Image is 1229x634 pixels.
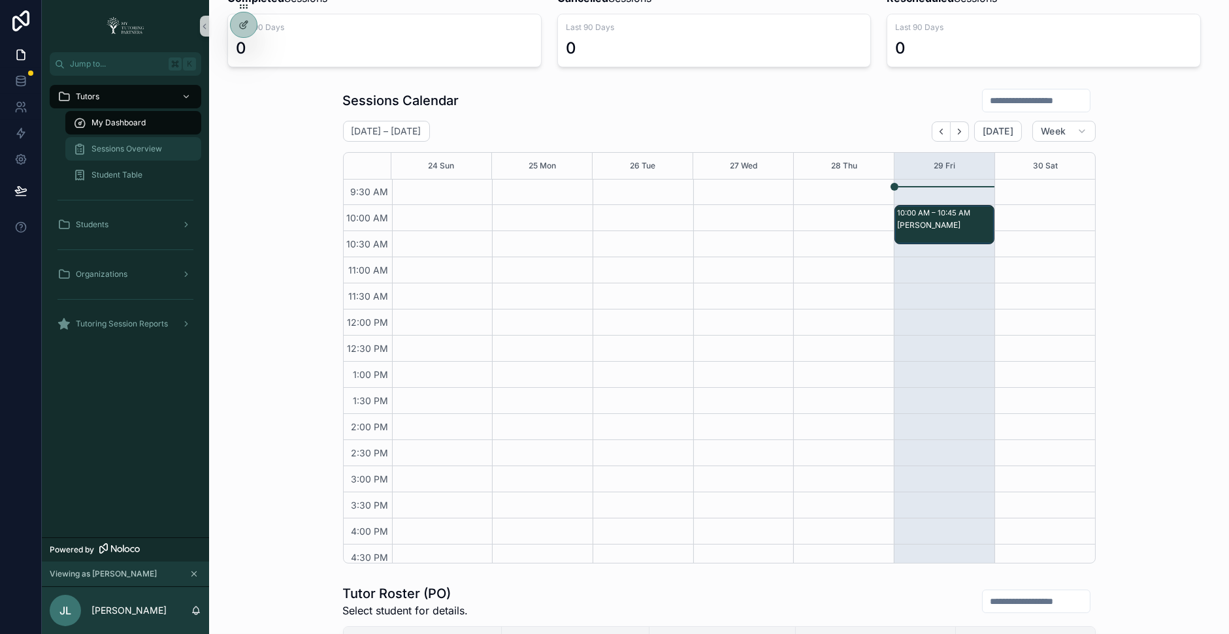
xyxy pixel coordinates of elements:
[50,312,201,336] a: Tutoring Session Reports
[70,59,163,69] span: Jump to...
[730,153,757,179] button: 27 Wed
[50,262,201,286] a: Organizations
[350,369,392,380] span: 1:00 PM
[343,91,459,110] h1: Sessions Calendar
[831,153,857,179] button: 28 Thu
[42,76,209,353] div: scrollable content
[895,38,906,59] div: 0
[348,186,392,197] span: 9:30 AM
[566,38,576,59] div: 0
[1032,121,1095,142] button: Week
[348,526,392,537] span: 4:00 PM
[103,16,148,37] img: App logo
[895,22,1192,33] span: Last 90 Days
[344,343,392,354] span: 12:30 PM
[59,603,71,618] span: JL
[91,144,162,154] span: Sessions Overview
[897,206,974,219] div: 10:00 AM – 10:45 AM
[76,269,127,279] span: Organizations
[76,91,99,102] span: Tutors
[236,38,246,59] div: 0
[934,153,955,179] button: 29 Fri
[932,121,951,142] button: Back
[344,212,392,223] span: 10:00 AM
[895,206,994,244] div: 10:00 AM – 10:45 AM[PERSON_NAME]
[346,264,392,276] span: 11:00 AM
[348,421,392,432] span: 2:00 PM
[1041,125,1066,137] span: Week
[566,22,863,33] span: Last 90 Days
[50,213,201,236] a: Students
[529,153,556,179] button: 25 Mon
[76,319,168,329] span: Tutoring Session Reports
[344,238,392,249] span: 10:30 AM
[630,153,655,179] button: 26 Tue
[50,569,157,579] span: Viewing as [PERSON_NAME]
[1033,153,1058,179] button: 30 Sat
[343,584,468,603] h1: Tutor Roster (PO)
[897,220,993,230] div: [PERSON_NAME]
[348,499,392,511] span: 3:30 PM
[50,545,94,555] span: Powered by
[65,111,201,135] a: My Dashboard
[348,473,392,484] span: 3:00 PM
[983,125,1013,137] span: [DATE]
[91,118,146,128] span: My Dashboard
[429,153,455,179] button: 24 Sun
[348,447,392,458] span: 2:30 PM
[91,604,167,617] p: [PERSON_NAME]
[348,552,392,563] span: 4:30 PM
[344,317,392,328] span: 12:00 PM
[346,291,392,302] span: 11:30 AM
[50,85,201,108] a: Tutors
[91,170,142,180] span: Student Table
[343,603,468,618] span: Select student for details.
[974,121,1022,142] button: [DATE]
[352,125,421,138] h2: [DATE] – [DATE]
[350,395,392,406] span: 1:30 PM
[236,22,533,33] span: Last 90 Days
[184,59,195,69] span: K
[50,52,201,76] button: Jump to...K
[42,537,209,562] a: Powered by
[951,121,969,142] button: Next
[76,219,108,230] span: Students
[65,137,201,161] a: Sessions Overview
[65,163,201,187] a: Student Table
